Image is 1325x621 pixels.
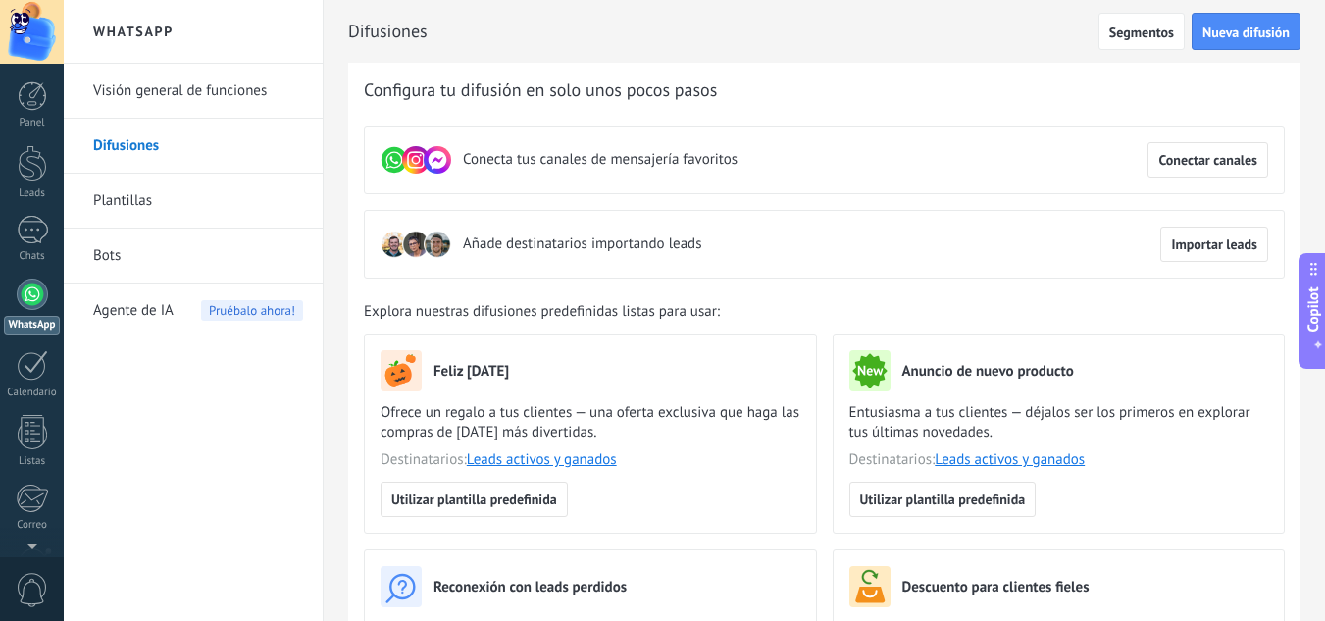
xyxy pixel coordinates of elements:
[381,482,568,517] button: Utilizar plantilla predefinida
[433,578,627,596] h3: Reconexión con leads perdidos
[1303,286,1323,332] span: Copilot
[1202,26,1290,39] span: Nueva difusión
[381,231,408,258] img: leadIcon
[849,482,1037,517] button: Utilizar plantilla predefinida
[93,284,174,338] span: Agente de IA
[4,250,61,263] div: Chats
[93,119,303,174] a: Difusiones
[93,174,303,229] a: Plantillas
[4,519,61,532] div: Correo
[1171,237,1257,251] span: Importar leads
[4,455,61,468] div: Listas
[1192,13,1300,50] button: Nueva difusión
[402,231,430,258] img: leadIcon
[4,117,61,129] div: Panel
[1160,227,1268,262] button: Importar leads
[463,150,738,170] span: Conecta tus canales de mensajería favoritos
[64,284,323,337] li: Agente de IA
[1098,13,1185,50] button: Segmentos
[463,234,701,254] span: Añade destinatarios importando leads
[348,12,1098,51] h2: Difusiones
[860,492,1026,506] span: Utilizar plantilla predefinida
[1147,142,1268,178] button: Conectar canales
[467,450,617,469] a: Leads activos y ganados
[1109,26,1174,39] span: Segmentos
[64,64,323,119] li: Visión general de funciones
[364,302,720,322] span: Explora nuestras difusiones predefinidas listas para usar:
[902,578,1090,596] h3: Descuento para clientes fieles
[433,362,509,381] h3: Feliz [DATE]
[381,450,800,470] span: Destinatarios:
[849,403,1269,442] span: Entusiasma a tus clientes — déjalos ser los primeros en explorar tus últimas novedades.
[4,187,61,200] div: Leads
[4,387,61,399] div: Calendario
[93,229,303,284] a: Bots
[93,64,303,119] a: Visión general de funciones
[64,174,323,229] li: Plantillas
[201,300,303,321] span: Pruébalo ahora!
[849,450,1269,470] span: Destinatarios:
[364,78,717,102] span: Configura tu difusión en solo unos pocos pasos
[1158,153,1257,167] span: Conectar canales
[391,492,557,506] span: Utilizar plantilla predefinida
[381,403,800,442] span: Ofrece un regalo a tus clientes — una oferta exclusiva que haga las compras de [DATE] más diverti...
[64,229,323,284] li: Bots
[64,119,323,174] li: Difusiones
[902,362,1074,381] h3: Anuncio de nuevo producto
[4,316,60,335] div: WhatsApp
[93,284,303,338] a: Agente de IAPruébalo ahora!
[935,450,1085,469] a: Leads activos y ganados
[424,231,451,258] img: leadIcon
